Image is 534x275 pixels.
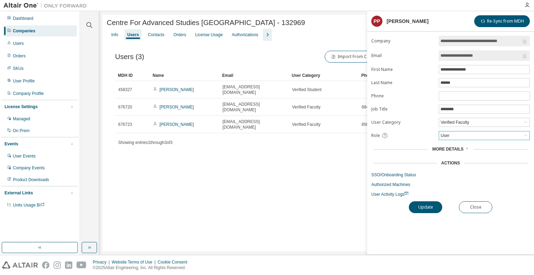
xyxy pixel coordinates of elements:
label: Job Title [371,106,435,112]
div: Orders [173,32,186,38]
div: License Usage [195,32,222,38]
div: Dashboard [13,16,33,21]
div: Info [111,32,118,38]
div: Name [153,70,217,81]
div: Verified Faculty [439,118,529,127]
div: Company Events [13,165,44,171]
label: First Name [371,67,435,72]
div: Companies [13,28,35,34]
span: [EMAIL_ADDRESS][DOMAIN_NAME] [222,102,286,113]
div: Verified Faculty [439,119,470,126]
div: MDH ID [118,70,147,81]
span: 8564857107 [362,122,385,127]
a: Authorized Machines [371,182,530,187]
span: [EMAIL_ADDRESS][DOMAIN_NAME] [222,84,286,95]
span: Users (3) [115,53,144,61]
div: User Profile [13,78,35,84]
div: License Settings [5,104,38,110]
img: altair_logo.svg [2,261,38,269]
div: Email [222,70,286,81]
span: Verified Faculty [292,122,321,127]
a: SSO/Onboarding Status [371,172,530,178]
span: 458327 [118,87,132,92]
button: Import From CSV [325,51,378,63]
div: Orders [13,53,26,59]
div: Company Profile [13,91,44,96]
span: 8840553496 [362,104,385,110]
div: Actions [441,160,460,166]
label: Last Name [371,80,435,86]
span: 676723 [118,122,132,127]
div: [PERSON_NAME] [387,18,429,24]
span: Role [371,133,380,138]
div: User [439,131,529,140]
span: Showing entries 1 through 3 of 3 [118,140,172,145]
div: Managed [13,116,30,122]
label: User Category [371,120,435,125]
a: [PERSON_NAME] [160,87,194,92]
label: Phone [371,93,435,99]
a: [PERSON_NAME] [160,105,194,110]
div: Website Terms of Use [112,259,157,265]
div: Authorizations [232,32,258,38]
span: More Details [432,147,463,152]
div: Contacts [148,32,164,38]
div: User Category [292,70,356,81]
div: PP [371,16,382,27]
div: On Prem [13,128,30,134]
span: Verified Student [292,87,322,92]
div: External Links [5,190,33,196]
button: Close [459,201,492,213]
img: facebook.svg [42,261,49,269]
div: Cookie Consent [157,259,191,265]
div: Phone [361,70,407,81]
button: Re-Sync from MDH [474,15,530,27]
img: Altair One [3,2,90,9]
div: User Events [13,153,35,159]
div: Product Downloads [13,177,49,183]
label: Company [371,38,435,44]
div: Users [127,32,139,38]
img: instagram.svg [54,261,61,269]
div: Users [13,41,24,46]
button: Update [409,201,442,213]
div: Privacy [93,259,112,265]
span: Units Usage BI [13,203,45,208]
img: youtube.svg [76,261,87,269]
a: [PERSON_NAME] [160,122,194,127]
span: [EMAIL_ADDRESS][DOMAIN_NAME] [222,119,286,130]
div: User [439,132,450,139]
div: Events [5,141,18,147]
span: User Activity Logs [371,192,408,197]
span: 676720 [118,104,132,110]
p: © 2025 Altair Engineering, Inc. All Rights Reserved. [93,265,192,271]
span: Centre For Advanced Studies [GEOGRAPHIC_DATA] - 132969 [107,19,305,27]
label: Email [371,53,435,58]
img: linkedin.svg [65,261,72,269]
div: SKUs [13,66,24,71]
span: Verified Faculty [292,104,321,110]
